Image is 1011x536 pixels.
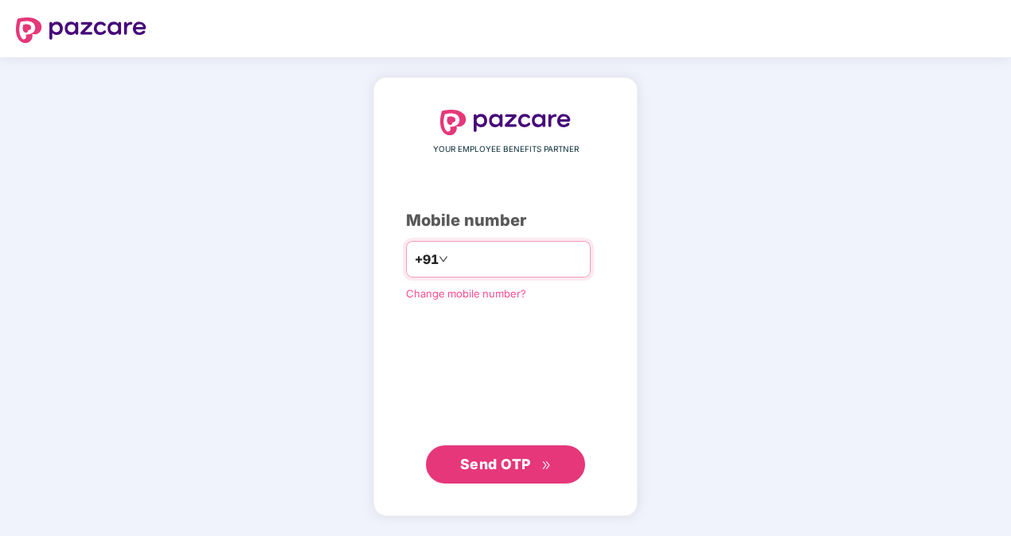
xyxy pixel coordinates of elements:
span: double-right [541,460,552,471]
button: Send OTPdouble-right [426,445,585,484]
span: YOUR EMPLOYEE BENEFITS PARTNER [433,143,579,156]
img: logo [16,17,146,43]
span: down [439,254,448,264]
span: Send OTP [460,456,531,472]
div: Mobile number [406,208,605,233]
span: +91 [415,250,439,270]
img: logo [440,110,571,135]
a: Change mobile number? [406,287,526,300]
